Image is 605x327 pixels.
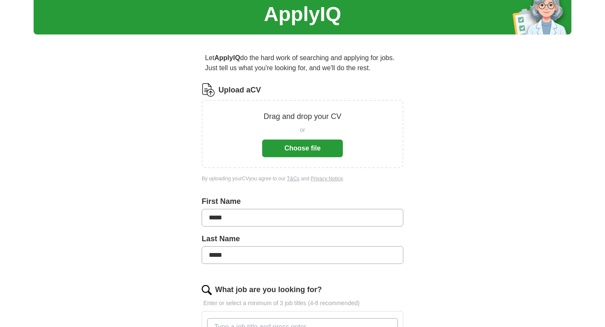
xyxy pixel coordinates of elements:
[300,126,305,134] span: or
[202,299,403,308] p: Enter or select a minimum of 3 job titles (4-8 recommended)
[202,83,215,97] img: CV Icon
[311,176,343,182] a: Privacy Notice
[202,233,403,245] label: Last Name
[202,50,403,76] p: Let do the hard work of searching and applying for jobs. Just tell us what you're looking for, an...
[202,175,403,182] div: By uploading your CV you agree to our and .
[202,285,212,295] img: search.png
[263,111,341,122] p: Drag and drop your CV
[215,284,322,295] label: What job are you looking for?
[218,84,261,96] label: Upload a CV
[202,196,403,207] label: First Name
[287,176,300,182] a: T&Cs
[262,140,343,157] button: Choose file
[214,54,240,61] strong: ApplyIQ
